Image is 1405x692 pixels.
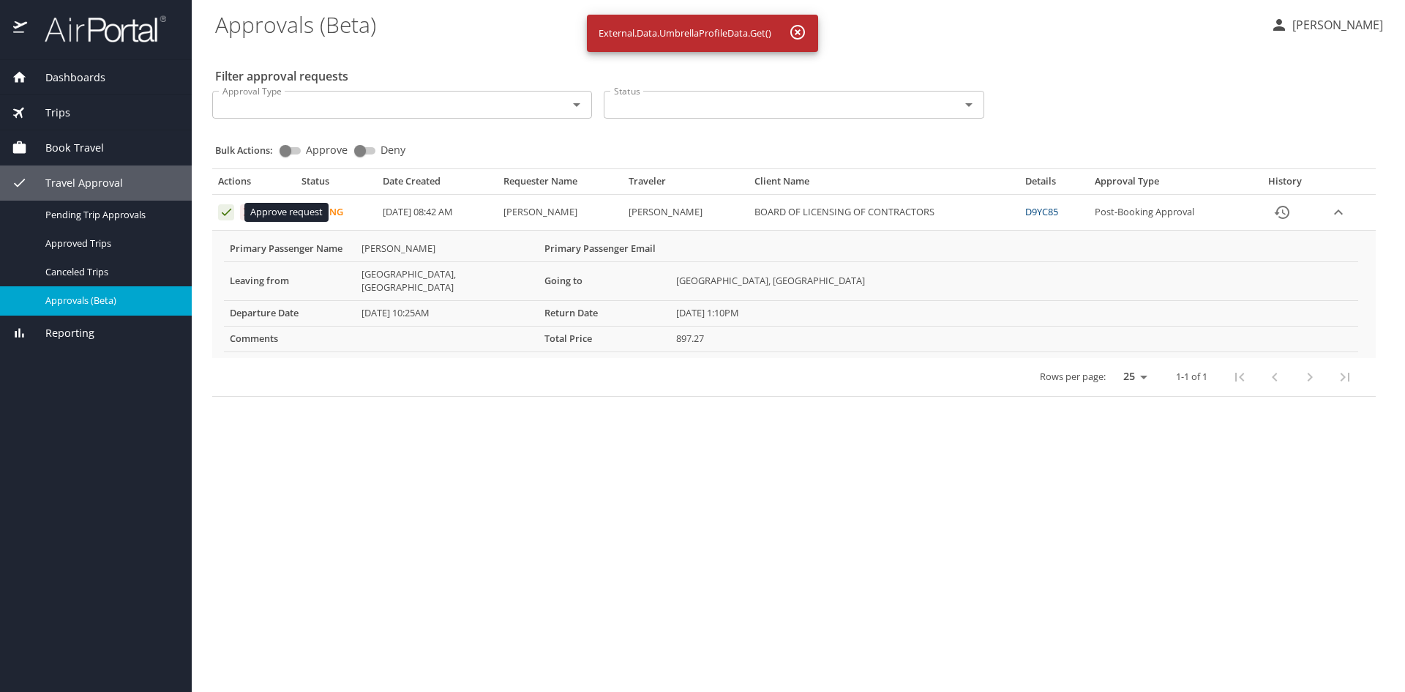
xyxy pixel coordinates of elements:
span: Approvals (Beta) [45,294,174,308]
td: Pending [296,195,377,231]
button: [PERSON_NAME] [1264,12,1389,38]
span: Approve [306,145,348,155]
th: Client Name [749,175,1019,194]
th: Primary Passenger Email [539,237,670,261]
h1: Approvals (Beta) [215,1,1259,47]
p: 1-1 of 1 [1176,372,1207,382]
button: Open [566,94,587,115]
p: [PERSON_NAME] [1288,16,1383,34]
td: BOARD OF LICENSING OF CONTRACTORS [749,195,1019,231]
th: Details [1019,175,1089,194]
td: 897.27 [670,326,1358,351]
td: [DATE] 10:25AM [356,300,539,326]
button: expand row [1327,201,1349,223]
span: Trips [27,105,70,121]
span: Reporting [27,325,94,341]
th: Return Date [539,300,670,326]
table: Approval table [212,175,1376,396]
td: [GEOGRAPHIC_DATA], [GEOGRAPHIC_DATA] [356,261,539,300]
td: [PERSON_NAME] [498,195,623,231]
table: More info for approvals [224,237,1358,352]
p: Rows per page: [1040,372,1106,382]
img: icon-airportal.png [13,15,29,43]
td: [PERSON_NAME] [356,237,539,261]
button: History [1264,195,1300,230]
td: Post-Booking Approval [1089,195,1249,231]
th: Departure Date [224,300,356,326]
span: Dashboards [27,70,105,86]
th: Approval Type [1089,175,1249,194]
th: Total Price [539,326,670,351]
th: Leaving from [224,261,356,300]
button: Open [959,94,979,115]
span: Approved Trips [45,237,174,250]
h2: Filter approval requests [215,64,348,88]
th: Status [296,175,377,194]
span: Pending Trip Approvals [45,208,174,222]
td: [PERSON_NAME] [623,195,748,231]
td: [DATE] 08:42 AM [377,195,498,231]
th: Comments [224,326,356,351]
th: Traveler [623,175,748,194]
th: History [1249,175,1322,194]
div: External.Data.UmbrellaProfileData.Get() [599,19,771,48]
th: Requester Name [498,175,623,194]
select: rows per page [1112,365,1153,387]
td: [GEOGRAPHIC_DATA], [GEOGRAPHIC_DATA] [670,261,1358,300]
span: Deny [381,145,405,155]
td: [DATE] 1:10PM [670,300,1358,326]
th: Going to [539,261,670,300]
span: Canceled Trips [45,265,174,279]
img: airportal-logo.png [29,15,166,43]
th: Primary Passenger Name [224,237,356,261]
p: Bulk Actions: [215,144,285,157]
th: Date Created [377,175,498,194]
a: D9YC85 [1025,205,1058,218]
th: Actions [212,175,296,194]
span: Book Travel [27,140,104,156]
span: Travel Approval [27,175,123,191]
